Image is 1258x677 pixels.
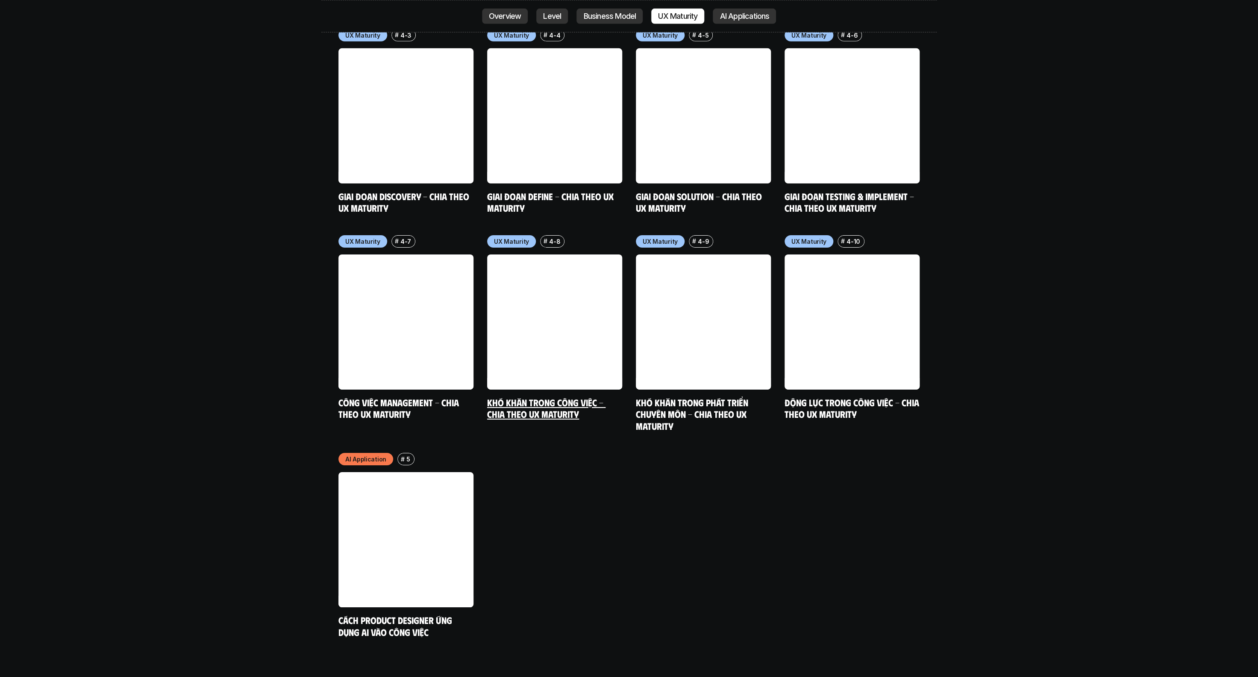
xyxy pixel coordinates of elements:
[549,31,560,40] p: 4-4
[841,238,845,244] h6: #
[406,455,410,464] p: 5
[536,9,568,24] a: Level
[549,237,560,246] p: 4-8
[494,237,529,246] p: UX Maturity
[489,12,521,21] p: Overview
[345,237,380,246] p: UX Maturity
[400,31,411,40] p: 4-3
[698,31,708,40] p: 4-5
[345,31,380,40] p: UX Maturity
[345,455,386,464] p: AI Application
[847,31,858,40] p: 4-6
[643,237,678,246] p: UX Maturity
[841,32,845,38] h6: #
[543,12,561,21] p: Level
[636,190,764,214] a: Giai đoạn Solution - Chia theo UX Maturity
[494,31,529,40] p: UX Maturity
[847,237,860,246] p: 4-10
[720,12,769,21] p: AI Applications
[583,12,636,21] p: Business Model
[400,237,411,246] p: 4-7
[651,9,704,24] a: UX Maturity
[692,32,696,38] h6: #
[482,9,528,24] a: Overview
[338,614,454,638] a: Cách Product Designer ứng dụng AI vào công việc
[544,238,547,244] h6: #
[576,9,643,24] a: Business Model
[487,190,616,214] a: Giai đoạn Define - Chia theo UX Maturity
[713,9,776,24] a: AI Applications
[791,31,826,40] p: UX Maturity
[395,238,399,244] h6: #
[785,190,916,214] a: Giai đoạn Testing & Implement - Chia theo UX Maturity
[692,238,696,244] h6: #
[636,396,750,432] a: Khó khăn trong phát triển chuyên môn - Chia theo UX Maturity
[658,12,697,21] p: UX Maturity
[395,32,399,38] h6: #
[785,396,921,420] a: Động lực trong công việc - Chia theo UX Maturity
[487,396,605,420] a: Khó khăn trong công việc - Chia theo UX Maturity
[401,456,405,462] h6: #
[544,32,547,38] h6: #
[338,396,461,420] a: Công việc Management - Chia theo UX maturity
[698,237,709,246] p: 4-9
[338,190,471,214] a: Giai đoạn Discovery - Chia theo UX Maturity
[791,237,826,246] p: UX Maturity
[643,31,678,40] p: UX Maturity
